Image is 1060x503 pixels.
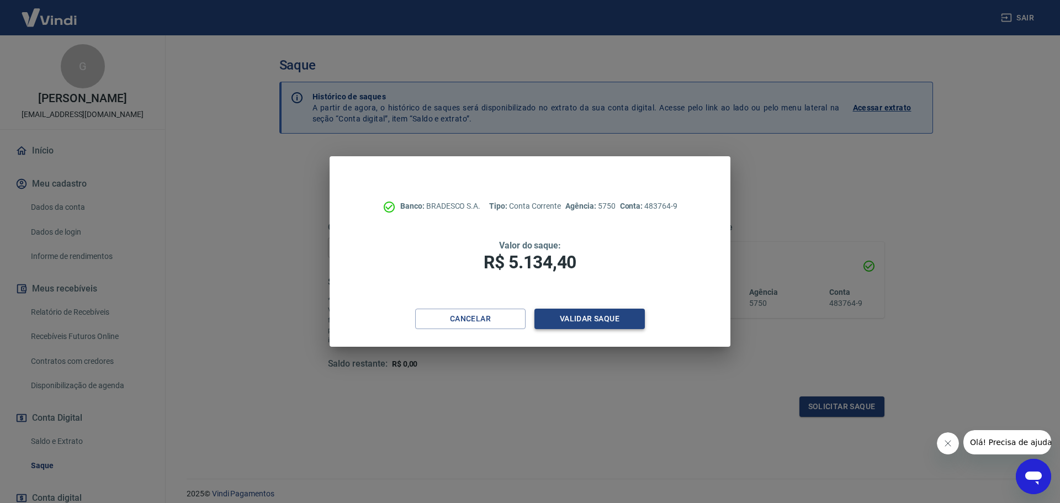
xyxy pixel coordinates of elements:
[415,309,526,329] button: Cancelar
[620,202,645,210] span: Conta:
[499,240,561,251] span: Valor do saque:
[565,202,598,210] span: Agência:
[484,252,576,273] span: R$ 5.134,40
[534,309,645,329] button: Validar saque
[400,202,426,210] span: Banco:
[565,200,615,212] p: 5750
[963,430,1051,454] iframe: Mensagem da empresa
[489,200,561,212] p: Conta Corrente
[489,202,509,210] span: Tipo:
[620,200,677,212] p: 483764-9
[7,8,93,17] span: Olá! Precisa de ajuda?
[400,200,480,212] p: BRADESCO S.A.
[937,432,959,454] iframe: Fechar mensagem
[1016,459,1051,494] iframe: Botão para abrir a janela de mensagens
